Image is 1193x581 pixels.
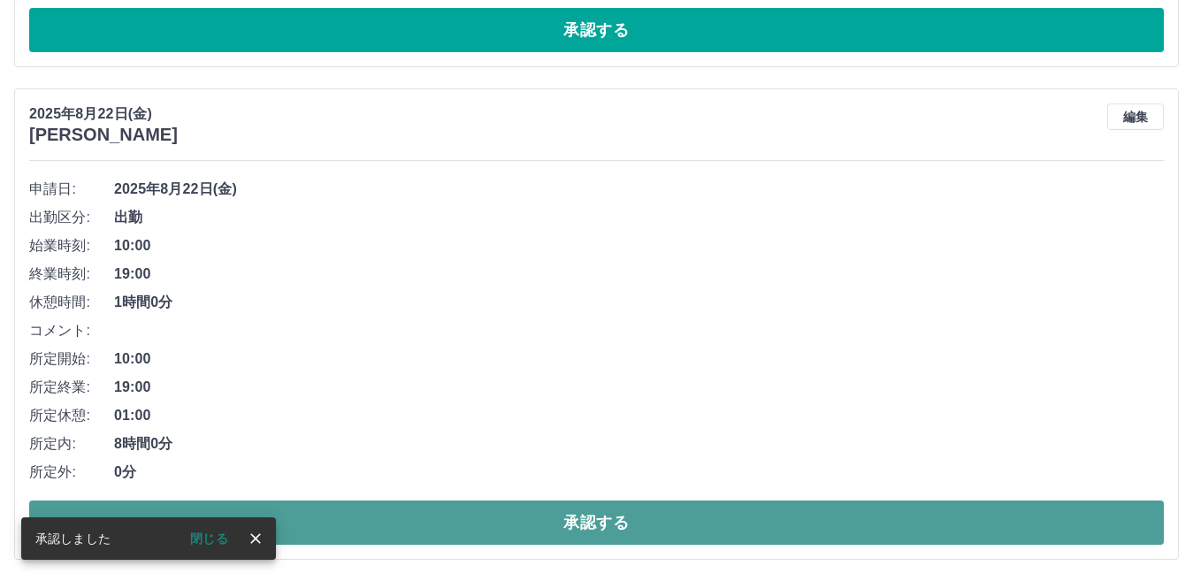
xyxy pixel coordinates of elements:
span: 出勤 [114,207,1164,228]
span: 始業時刻: [29,235,114,256]
span: 所定外: [29,462,114,483]
span: 10:00 [114,235,1164,256]
span: 1時間0分 [114,292,1164,313]
span: 申請日: [29,179,114,200]
button: close [242,525,269,552]
button: 編集 [1107,103,1164,130]
div: 承認しました [35,523,111,554]
span: 出勤区分: [29,207,114,228]
span: 01:00 [114,405,1164,426]
button: 承認する [29,8,1164,52]
span: コメント: [29,320,114,341]
h3: [PERSON_NAME] [29,125,178,145]
span: 所定休憩: [29,405,114,426]
span: 所定内: [29,433,114,455]
span: 所定終業: [29,377,114,398]
span: 終業時刻: [29,264,114,285]
span: 19:00 [114,264,1164,285]
span: 10:00 [114,348,1164,370]
button: 閉じる [176,525,242,552]
span: 2025年8月22日(金) [114,179,1164,200]
span: 8時間0分 [114,433,1164,455]
span: 所定開始: [29,348,114,370]
span: 0分 [114,462,1164,483]
p: 2025年8月22日(金) [29,103,178,125]
span: 19:00 [114,377,1164,398]
button: 承認する [29,501,1164,545]
span: 休憩時間: [29,292,114,313]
